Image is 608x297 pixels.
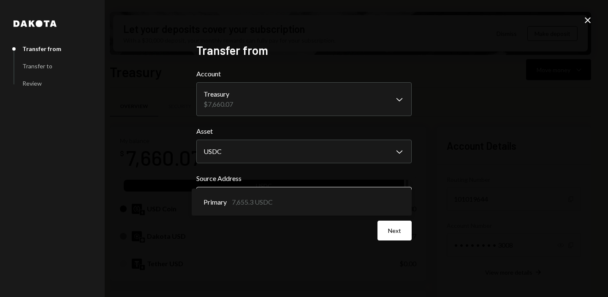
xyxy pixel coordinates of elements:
button: Account [196,82,412,116]
div: Review [22,80,42,87]
div: Transfer from [22,45,61,52]
label: Source Address [196,173,412,184]
button: Source Address [196,187,412,211]
h2: Transfer from [196,42,412,59]
div: 7,655.3 USDC [232,197,273,207]
button: Asset [196,140,412,163]
div: Transfer to [22,62,52,70]
label: Asset [196,126,412,136]
label: Account [196,69,412,79]
span: Primary [204,197,227,207]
